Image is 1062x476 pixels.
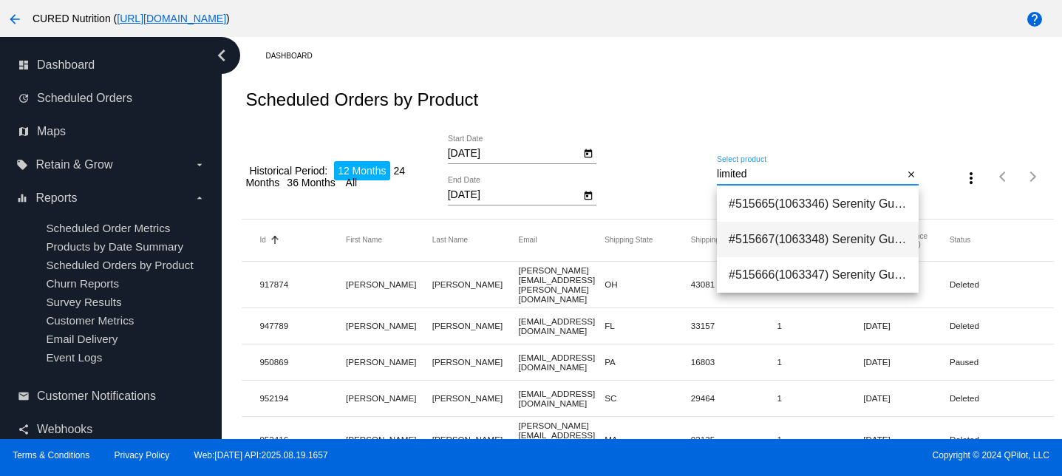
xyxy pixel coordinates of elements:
[46,259,193,271] a: Scheduled Orders by Product
[544,450,1049,460] span: Copyright © 2024 QPilot, LLC
[432,390,519,407] mat-cell: [PERSON_NAME]
[950,276,1036,293] mat-cell: Deleted
[581,187,596,203] button: Open calendar
[863,353,950,370] mat-cell: [DATE]
[346,276,432,293] mat-cell: [PERSON_NAME]
[962,169,980,187] mat-icon: more_vert
[46,314,134,327] span: Customer Metrics
[245,89,478,110] h2: Scheduled Orders by Product
[18,53,205,77] a: dashboard Dashboard
[259,276,346,293] mat-cell: 917874
[37,92,132,105] span: Scheduled Orders
[259,431,346,448] mat-cell: 952416
[18,59,30,71] i: dashboard
[950,353,1036,370] mat-cell: Paused
[863,431,950,448] mat-cell: [DATE]
[210,44,234,67] i: chevron_left
[432,353,519,370] mat-cell: [PERSON_NAME]
[265,44,325,67] a: Dashboard
[605,431,691,448] mat-cell: MA
[863,390,950,407] mat-cell: [DATE]
[581,145,596,160] button: Open calendar
[346,236,382,245] button: Change sorting for Customer.FirstName
[259,390,346,407] mat-cell: 952194
[117,13,226,24] a: [URL][DOMAIN_NAME]
[194,450,328,460] a: Web:[DATE] API:2025.08.19.1657
[33,13,230,24] span: CURED Nutrition ( )
[245,161,405,192] li: 24 Months
[777,353,864,370] mat-cell: 1
[342,173,361,192] li: All
[518,385,605,412] mat-cell: [EMAIL_ADDRESS][DOMAIN_NAME]
[259,353,346,370] mat-cell: 950869
[432,236,468,245] button: Change sorting for Customer.LastName
[115,450,170,460] a: Privacy Policy
[13,450,89,460] a: Terms & Conditions
[691,390,777,407] mat-cell: 29464
[729,222,907,257] span: #515667(1063348) Serenity Gummies (Limited Offer) - Clementine (Flavor: Clementine) 55.99
[46,351,102,364] a: Event Logs
[18,92,30,104] i: update
[691,353,777,370] mat-cell: 16803
[18,126,30,137] i: map
[37,423,92,436] span: Webhooks
[777,390,864,407] mat-cell: 1
[259,317,346,334] mat-cell: 947789
[777,317,864,334] mat-cell: 1
[46,333,118,345] a: Email Delivery
[46,277,119,290] a: Churn Reports
[283,173,338,192] li: 36 Months
[691,276,777,293] mat-cell: 43081
[950,236,970,245] button: Change sorting for Status
[432,431,519,448] mat-cell: [PERSON_NAME]
[16,159,28,171] i: local_offer
[346,353,432,370] mat-cell: [PERSON_NAME]
[346,317,432,334] mat-cell: [PERSON_NAME]
[194,192,205,204] i: arrow_drop_down
[518,417,605,463] mat-cell: [PERSON_NAME][EMAIL_ADDRESS][PERSON_NAME][DOMAIN_NAME]
[46,222,170,234] a: Scheduled Order Metrics
[691,317,777,334] mat-cell: 33157
[46,240,183,253] span: Products by Date Summary
[18,424,30,435] i: share
[18,86,205,110] a: update Scheduled Orders
[1026,10,1044,28] mat-icon: help
[950,317,1036,334] mat-cell: Deleted
[6,10,24,28] mat-icon: arrow_back
[37,390,156,403] span: Customer Notifications
[18,390,30,402] i: email
[518,313,605,339] mat-cell: [EMAIL_ADDRESS][DOMAIN_NAME]
[605,353,691,370] mat-cell: PA
[518,262,605,307] mat-cell: [PERSON_NAME][EMAIL_ADDRESS][PERSON_NAME][DOMAIN_NAME]
[605,276,691,293] mat-cell: OH
[989,162,1018,191] button: Previous page
[518,349,605,375] mat-cell: [EMAIL_ADDRESS][DOMAIN_NAME]
[245,161,331,180] li: Historical Period:
[1018,162,1048,191] button: Next page
[432,276,519,293] mat-cell: [PERSON_NAME]
[906,169,916,181] mat-icon: close
[605,317,691,334] mat-cell: FL
[605,236,653,245] button: Change sorting for ShippingState
[903,167,919,183] button: Clear
[605,390,691,407] mat-cell: SC
[346,431,432,448] mat-cell: [PERSON_NAME]
[432,317,519,334] mat-cell: [PERSON_NAME]
[717,169,903,180] input: Select product
[777,431,864,448] mat-cell: 1
[691,431,777,448] mat-cell: 02135
[950,390,1036,407] mat-cell: Deleted
[46,296,121,308] a: Survey Results
[16,192,28,204] i: equalizer
[729,257,907,293] span: #515666(1063347) Serenity Gummies (Limited Offer) - Passionfruit (Flavor: Passionfruit) 55.99
[259,236,265,245] button: Change sorting for Id
[35,191,77,205] span: Reports
[18,120,205,143] a: map Maps
[863,317,950,334] mat-cell: [DATE]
